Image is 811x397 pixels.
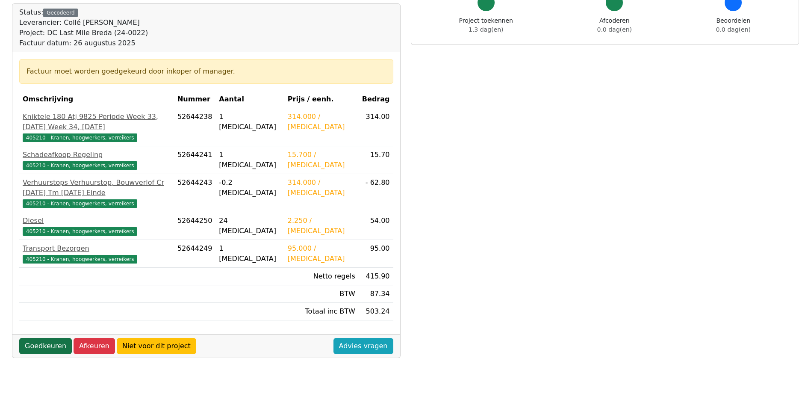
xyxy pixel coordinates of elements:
span: 405210 - Kranen, hoogwerkers, verreikers [23,227,137,236]
span: 0.0 dag(en) [597,26,632,33]
div: 1 [MEDICAL_DATA] [219,243,280,264]
td: 87.34 [359,285,393,303]
div: 24 [MEDICAL_DATA] [219,216,280,236]
th: Bedrag [359,91,393,108]
div: Verhuurstops Verhuurstop, Bouwverlof Cr [DATE] Tm [DATE] Einde [23,178,171,198]
div: Leverancier: Collé [PERSON_NAME] [19,18,148,28]
th: Nummer [174,91,215,108]
div: Factuur datum: 26 augustus 2025 [19,38,148,48]
td: 52644238 [174,108,215,146]
span: 405210 - Kranen, hoogwerkers, verreikers [23,255,137,264]
td: 52644243 [174,174,215,212]
td: 415.90 [359,268,393,285]
div: 2.250 / [MEDICAL_DATA] [288,216,355,236]
td: 52644250 [174,212,215,240]
a: Kniktele 180 Atj 9825 Periode Week 33, [DATE] Week 34, [DATE]405210 - Kranen, hoogwerkers, verrei... [23,112,171,142]
div: 1 [MEDICAL_DATA] [219,112,280,132]
a: Afkeuren [74,338,115,354]
td: 95.00 [359,240,393,268]
div: 314.000 / [MEDICAL_DATA] [288,112,355,132]
td: 52644241 [174,146,215,174]
a: Goedkeuren [19,338,72,354]
td: BTW [284,285,359,303]
div: Kniktele 180 Atj 9825 Periode Week 33, [DATE] Week 34, [DATE] [23,112,171,132]
a: Niet voor dit project [117,338,196,354]
div: Project toekennen [459,16,513,34]
span: 405210 - Kranen, hoogwerkers, verreikers [23,161,137,170]
div: Project: DC Last Mile Breda (24-0022) [19,28,148,38]
div: Diesel [23,216,171,226]
th: Aantal [215,91,284,108]
td: Totaal inc BTW [284,303,359,320]
div: Schadeafkoop Regeling [23,150,171,160]
a: Verhuurstops Verhuurstop, Bouwverlof Cr [DATE] Tm [DATE] Einde405210 - Kranen, hoogwerkers, verre... [23,178,171,208]
div: 1 [MEDICAL_DATA] [219,150,280,170]
a: Transport Bezorgen405210 - Kranen, hoogwerkers, verreikers [23,243,171,264]
a: Advies vragen [333,338,393,354]
td: 314.00 [359,108,393,146]
a: Schadeafkoop Regeling405210 - Kranen, hoogwerkers, verreikers [23,150,171,170]
td: 52644249 [174,240,215,268]
div: Afcoderen [597,16,632,34]
span: 405210 - Kranen, hoogwerkers, verreikers [23,133,137,142]
td: 15.70 [359,146,393,174]
div: -0.2 [MEDICAL_DATA] [219,178,280,198]
a: Diesel405210 - Kranen, hoogwerkers, verreikers [23,216,171,236]
div: Factuur moet worden goedgekeurd door inkoper of manager. [27,66,386,77]
span: 1.3 dag(en) [469,26,503,33]
div: Beoordelen [716,16,751,34]
td: 54.00 [359,212,393,240]
td: 503.24 [359,303,393,320]
td: - 62.80 [359,174,393,212]
span: 0.0 dag(en) [716,26,751,33]
td: Netto regels [284,268,359,285]
div: Gecodeerd [43,9,78,17]
div: Status: [19,7,148,48]
div: 314.000 / [MEDICAL_DATA] [288,178,355,198]
div: Transport Bezorgen [23,243,171,254]
div: 15.700 / [MEDICAL_DATA] [288,150,355,170]
th: Omschrijving [19,91,174,108]
div: 95.000 / [MEDICAL_DATA] [288,243,355,264]
span: 405210 - Kranen, hoogwerkers, verreikers [23,199,137,208]
th: Prijs / eenh. [284,91,359,108]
